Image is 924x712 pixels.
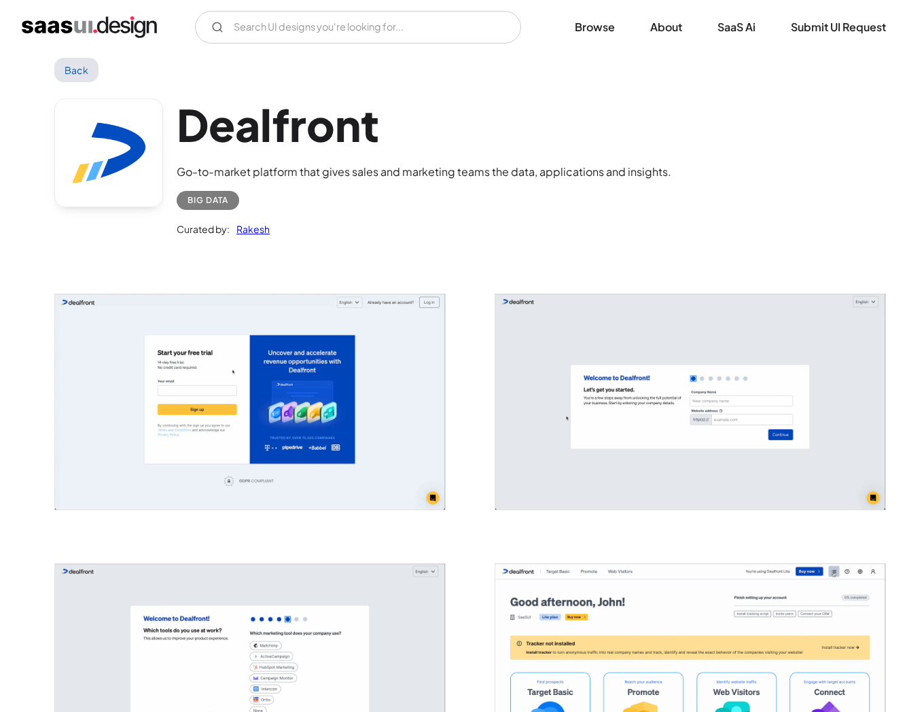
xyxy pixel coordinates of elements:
[22,16,157,38] a: home
[775,12,902,42] a: Submit UI Request
[177,99,671,151] h1: Dealfront
[55,294,445,510] a: open lightbox
[634,12,698,42] a: About
[177,221,230,237] div: Curated by:
[495,294,885,510] img: 642bfd0e57265b69340712b9_Dealfront%20-%20onboarding%20interested%20.png
[195,11,521,43] input: Search UI designs you're looking for...
[195,11,521,43] form: Email Form
[558,12,631,42] a: Browse
[495,294,885,510] a: open lightbox
[230,221,270,237] a: Rakesh
[55,294,445,510] img: 642bfd0e60acb938cccf9f9b_Dealfront%20-%20Start%20Free%20trial.png
[54,58,99,82] a: Back
[188,192,228,209] div: Big Data
[177,164,671,180] div: Go-to-market platform that gives sales and marketing teams the data, applications and insights.
[701,12,772,42] a: SaaS Ai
